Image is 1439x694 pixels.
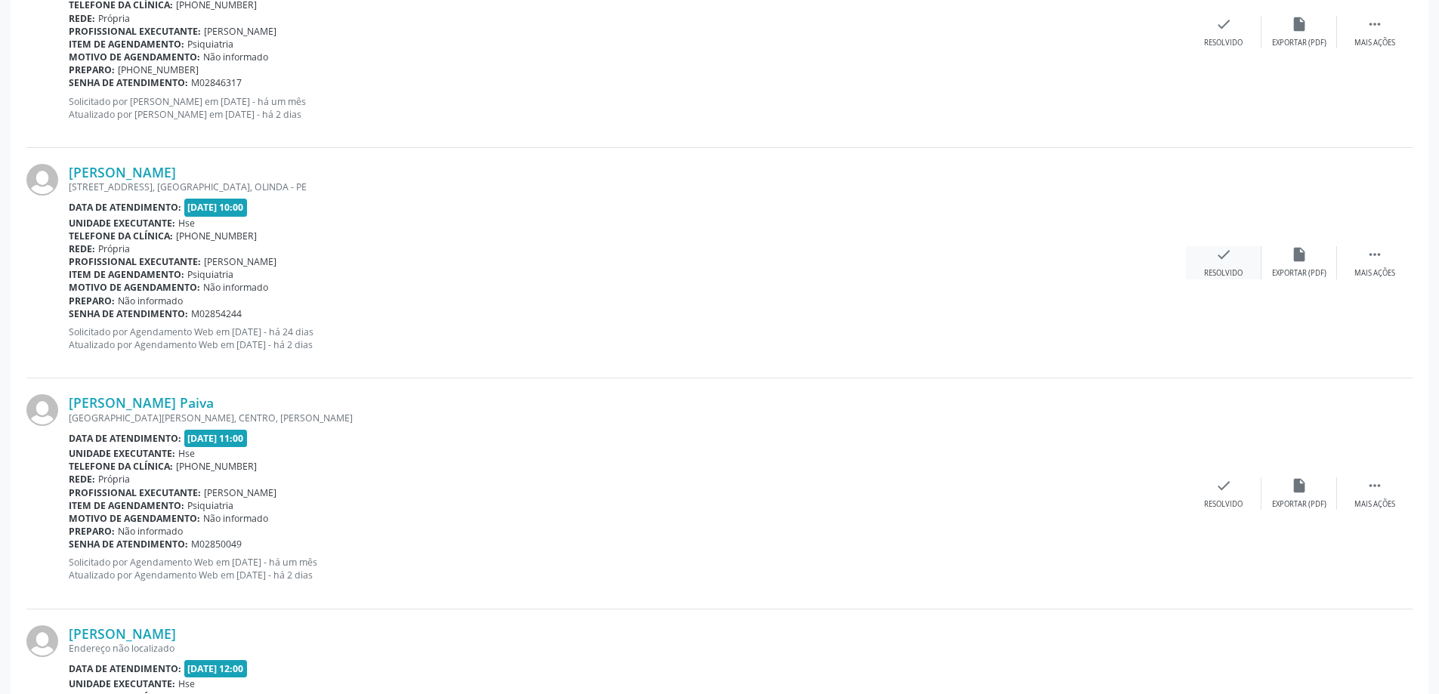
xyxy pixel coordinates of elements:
[69,499,184,512] b: Item de agendamento:
[1366,246,1383,263] i: 
[98,473,130,486] span: Própria
[178,447,195,460] span: Hse
[176,460,257,473] span: [PHONE_NUMBER]
[69,268,184,281] b: Item de agendamento:
[69,525,115,538] b: Preparo:
[69,164,176,180] a: [PERSON_NAME]
[203,512,268,525] span: Não informado
[1291,477,1308,494] i: insert_drive_file
[178,217,195,230] span: Hse
[98,242,130,255] span: Própria
[203,51,268,63] span: Não informado
[1215,16,1232,32] i: check
[69,25,201,38] b: Profissional executante:
[1204,38,1243,48] div: Resolvido
[69,201,181,214] b: Data de atendimento:
[69,217,175,230] b: Unidade executante:
[1354,499,1395,510] div: Mais ações
[204,25,276,38] span: [PERSON_NAME]
[69,556,1186,581] p: Solicitado por Agendamento Web em [DATE] - há um mês Atualizado por Agendamento Web em [DATE] - h...
[69,512,200,525] b: Motivo de agendamento:
[1272,268,1326,279] div: Exportar (PDF)
[69,76,188,89] b: Senha de atendimento:
[118,525,183,538] span: Não informado
[187,38,233,51] span: Psiquiatria
[69,642,1186,655] div: Endereço não localizado
[178,677,195,690] span: Hse
[69,295,115,307] b: Preparo:
[69,12,95,25] b: Rede:
[69,281,200,294] b: Motivo de agendamento:
[26,625,58,657] img: img
[69,63,115,76] b: Preparo:
[1291,16,1308,32] i: insert_drive_file
[176,230,257,242] span: [PHONE_NUMBER]
[69,460,173,473] b: Telefone da clínica:
[69,447,175,460] b: Unidade executante:
[98,12,130,25] span: Própria
[26,164,58,196] img: img
[69,38,184,51] b: Item de agendamento:
[69,538,188,551] b: Senha de atendimento:
[69,242,95,255] b: Rede:
[1366,16,1383,32] i: 
[118,295,183,307] span: Não informado
[69,255,201,268] b: Profissional executante:
[69,230,173,242] b: Telefone da clínica:
[191,538,242,551] span: M02850049
[184,199,248,216] span: [DATE] 10:00
[69,412,1186,424] div: [GEOGRAPHIC_DATA][PERSON_NAME], CENTRO, [PERSON_NAME]
[191,307,242,320] span: M02854244
[69,662,181,675] b: Data de atendimento:
[69,95,1186,121] p: Solicitado por [PERSON_NAME] em [DATE] - há um mês Atualizado por [PERSON_NAME] em [DATE] - há 2 ...
[69,625,176,642] a: [PERSON_NAME]
[1204,268,1243,279] div: Resolvido
[187,499,233,512] span: Psiquiatria
[69,473,95,486] b: Rede:
[69,432,181,445] b: Data de atendimento:
[184,430,248,447] span: [DATE] 11:00
[69,51,200,63] b: Motivo de agendamento:
[69,394,214,411] a: [PERSON_NAME] Paiva
[1272,499,1326,510] div: Exportar (PDF)
[69,307,188,320] b: Senha de atendimento:
[26,394,58,426] img: img
[69,486,201,499] b: Profissional executante:
[191,76,242,89] span: M02846317
[69,677,175,690] b: Unidade executante:
[1354,268,1395,279] div: Mais ações
[118,63,199,76] span: [PHONE_NUMBER]
[184,660,248,677] span: [DATE] 12:00
[1291,246,1308,263] i: insert_drive_file
[1215,246,1232,263] i: check
[1272,38,1326,48] div: Exportar (PDF)
[204,255,276,268] span: [PERSON_NAME]
[69,325,1186,351] p: Solicitado por Agendamento Web em [DATE] - há 24 dias Atualizado por Agendamento Web em [DATE] - ...
[1366,477,1383,494] i: 
[1215,477,1232,494] i: check
[1354,38,1395,48] div: Mais ações
[69,180,1186,193] div: [STREET_ADDRESS], [GEOGRAPHIC_DATA], OLINDA - PE
[187,268,233,281] span: Psiquiatria
[203,281,268,294] span: Não informado
[204,486,276,499] span: [PERSON_NAME]
[1204,499,1243,510] div: Resolvido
